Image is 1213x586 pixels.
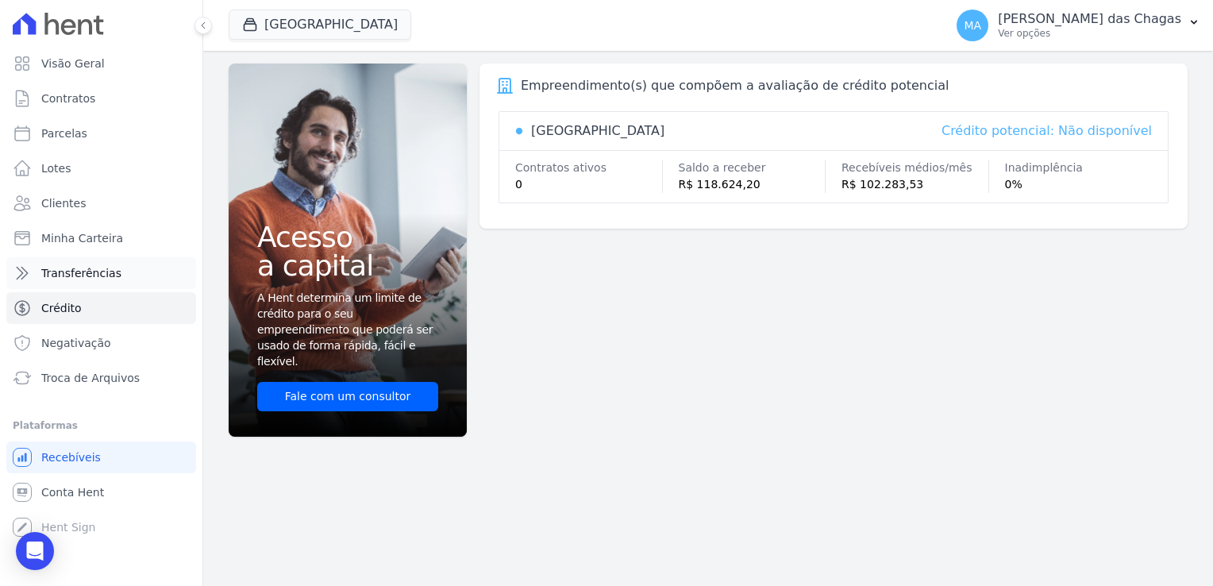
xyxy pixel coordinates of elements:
[41,230,123,246] span: Minha Carteira
[6,187,196,219] a: Clientes
[257,382,438,411] a: Fale com um consultor
[6,441,196,473] a: Recebíveis
[257,290,435,369] span: A Hent determina um limite de crédito para o seu empreendimento que poderá ser usado de forma ráp...
[41,56,105,71] span: Visão Geral
[944,3,1213,48] button: MA [PERSON_NAME] das Chagas Ver opções
[521,76,949,95] div: Empreendimento(s) que compõem a avaliação de crédito potencial
[964,20,981,31] span: MA
[841,160,988,176] div: Recebíveis médios/mês
[257,223,438,252] span: Acesso
[679,176,826,193] div: R$ 118.624,20
[6,327,196,359] a: Negativação
[1005,176,1153,193] div: 0%
[41,370,140,386] span: Troca de Arquivos
[41,91,95,106] span: Contratos
[679,160,826,176] div: Saldo a receber
[41,195,86,211] span: Clientes
[6,476,196,508] a: Conta Hent
[13,416,190,435] div: Plataformas
[229,10,411,40] button: [GEOGRAPHIC_DATA]
[6,152,196,184] a: Lotes
[41,335,111,351] span: Negativação
[41,449,101,465] span: Recebíveis
[6,83,196,114] a: Contratos
[6,222,196,254] a: Minha Carteira
[531,121,664,141] div: [GEOGRAPHIC_DATA]
[16,532,54,570] div: Open Intercom Messenger
[1005,160,1153,176] div: Inadimplência
[6,118,196,149] a: Parcelas
[6,362,196,394] a: Troca de Arquivos
[41,265,121,281] span: Transferências
[6,48,196,79] a: Visão Geral
[942,121,1152,141] div: Crédito potencial: Não disponível
[998,11,1181,27] p: [PERSON_NAME] das Chagas
[515,160,662,176] div: Contratos ativos
[257,252,438,280] span: a capital
[41,484,104,500] span: Conta Hent
[41,300,82,316] span: Crédito
[6,292,196,324] a: Crédito
[841,176,988,193] div: R$ 102.283,53
[998,27,1181,40] p: Ver opções
[6,257,196,289] a: Transferências
[41,160,71,176] span: Lotes
[515,176,662,193] div: 0
[41,125,87,141] span: Parcelas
